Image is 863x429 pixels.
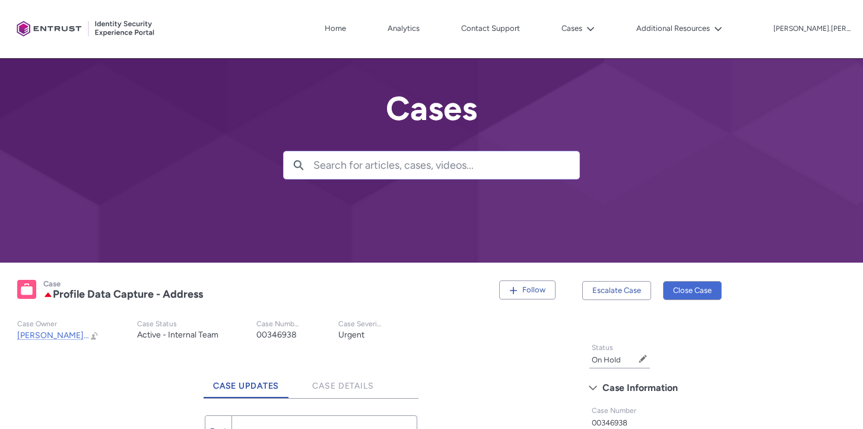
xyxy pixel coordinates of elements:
[592,406,636,415] span: Case Number
[284,152,313,179] button: Search
[633,20,725,37] button: Additional Resources
[312,381,374,391] span: Case Details
[303,365,383,398] a: Case Details
[602,379,678,397] span: Case Information
[313,152,579,179] input: Search for articles, cases, videos...
[663,281,722,300] button: Close Case
[90,330,99,340] button: Change Owner
[283,90,580,127] h2: Cases
[592,418,627,427] lightning-formatted-text: 00346938
[773,22,851,34] button: User Profile hank.hsu
[322,20,349,37] a: Home
[592,343,613,352] span: Status
[338,330,364,340] lightning-formatted-text: Urgent
[338,320,382,329] p: Case Severity
[559,20,598,37] button: Cases
[582,281,651,300] button: Escalate Case
[458,20,523,37] a: Contact Support
[256,330,297,340] lightning-formatted-text: 00346938
[137,320,218,329] p: Case Status
[773,25,851,33] p: [PERSON_NAME].[PERSON_NAME]
[256,320,300,329] p: Case Number
[213,381,280,391] span: Case Updates
[592,355,621,364] lightning-formatted-text: On Hold
[43,279,61,288] records-entity-label: Case
[638,354,648,364] button: Edit Status
[53,288,203,301] lightning-formatted-text: Profile Data Capture - Address
[522,285,545,294] span: Follow
[499,280,556,299] button: Follow
[43,289,53,300] lightning-icon: Escalated
[17,320,99,329] p: Case Owner
[137,330,218,340] lightning-formatted-text: Active - Internal Team
[385,20,423,37] a: Analytics, opens in new tab
[17,330,152,340] span: [PERSON_NAME].[PERSON_NAME]
[583,378,731,398] button: Case Information
[204,365,289,398] a: Case Updates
